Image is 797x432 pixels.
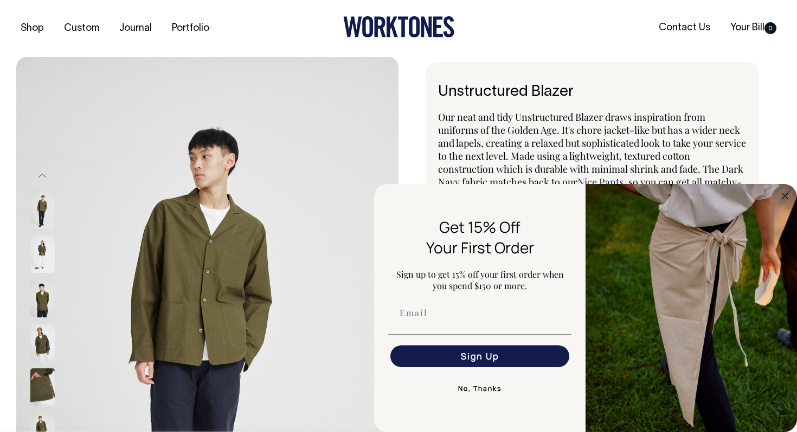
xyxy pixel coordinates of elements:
img: olive [30,191,55,229]
a: Contact Us [654,19,715,37]
button: Sign Up [390,345,569,367]
a: Portfolio [168,19,214,37]
h1: Unstructured Blazer [438,84,747,101]
span: 0 [764,22,776,34]
a: Nice Pants [577,175,624,188]
input: Email [390,302,569,324]
button: Close dialog [779,189,792,202]
img: olive [30,369,55,407]
a: Shop [16,19,48,37]
a: Your Bill0 [726,19,781,37]
img: olive [30,324,55,362]
img: olive [30,235,55,273]
img: 5e34ad8f-4f05-4173-92a8-ea475ee49ac9.jpeg [586,184,797,432]
span: Get 15% Off [439,217,520,237]
span: Sign up to get 15% off your first order when you spend $150 or more. [396,269,564,291]
a: Journal [115,19,156,37]
div: FLYOUT Form [374,184,797,432]
img: olive [30,280,55,318]
button: Previous [34,163,50,188]
span: Your First Order [426,237,534,258]
button: No, Thanks [388,378,571,400]
a: Custom [60,19,104,37]
span: Our neat and tidy Unstructured Blazer draws inspiration from uniforms of the Golden Age. It's cho... [438,110,746,188]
